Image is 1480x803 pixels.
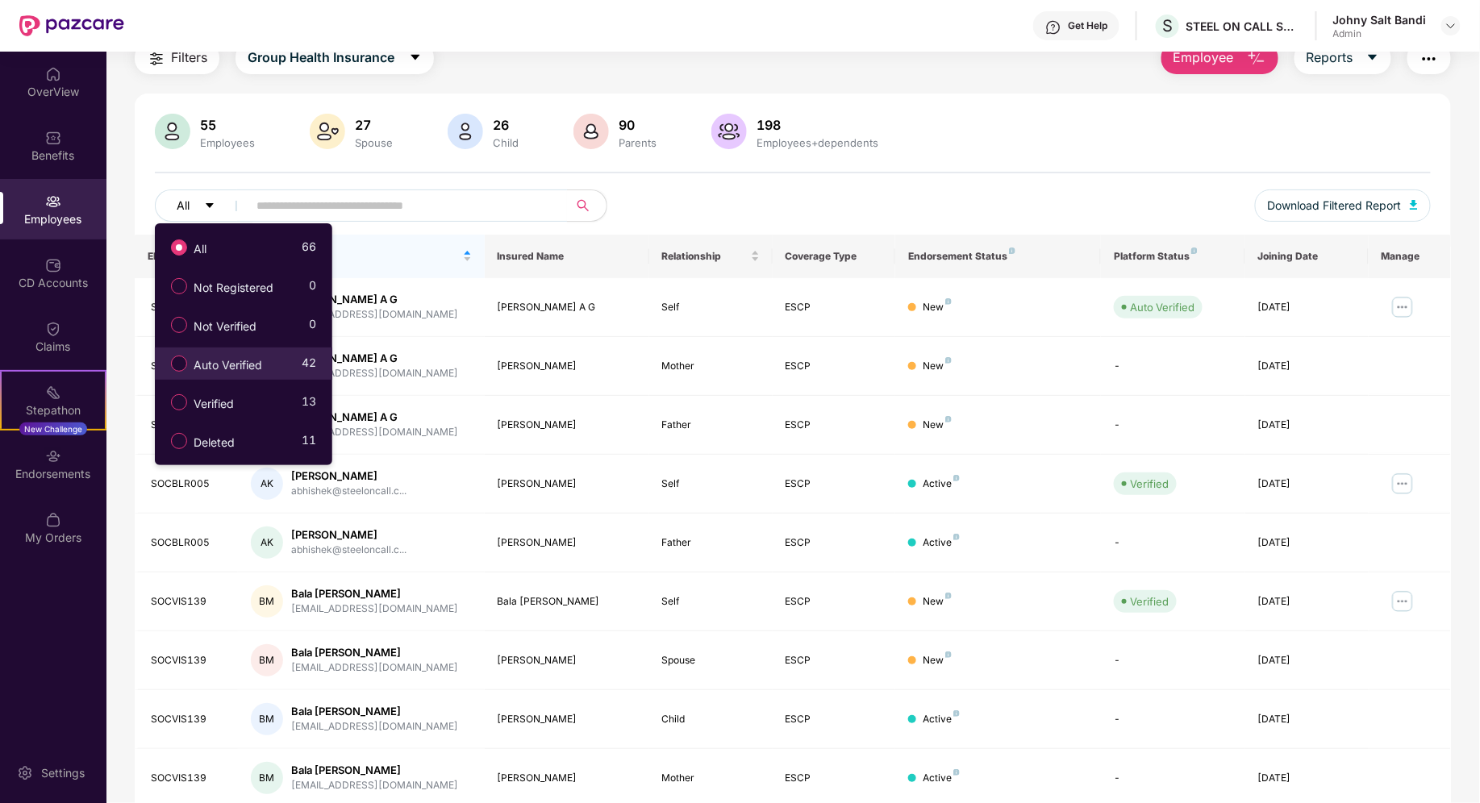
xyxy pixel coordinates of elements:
img: svg+xml;base64,PHN2ZyB4bWxucz0iaHR0cDovL3d3dy53My5vcmcvMjAwMC9zdmciIHhtbG5zOnhsaW5rPSJodHRwOi8vd3... [573,114,609,149]
div: Self [662,594,760,610]
div: [EMAIL_ADDRESS][DOMAIN_NAME] [291,660,458,676]
div: Bala [PERSON_NAME] [291,645,458,660]
div: 27 [352,117,396,133]
div: [PERSON_NAME] [498,712,636,727]
img: svg+xml;base64,PHN2ZyB4bWxucz0iaHR0cDovL3d3dy53My5vcmcvMjAwMC9zdmciIHhtbG5zOnhsaW5rPSJodHRwOi8vd3... [1247,49,1266,69]
img: svg+xml;base64,PHN2ZyBpZD0iU2V0dGluZy0yMHgyMCIgeG1sbnM9Imh0dHA6Ly93d3cudzMub3JnLzIwMDAvc3ZnIiB3aW... [17,765,33,781]
div: [DATE] [1258,300,1356,315]
div: ESCP [786,594,883,610]
span: Employee [1174,48,1234,68]
div: New [923,653,952,668]
img: svg+xml;base64,PHN2ZyB4bWxucz0iaHR0cDovL3d3dy53My5vcmcvMjAwMC9zdmciIHdpZHRoPSI4IiBoZWlnaHQ9IjgiIH... [945,357,952,364]
div: Get Help [1068,19,1107,32]
div: abhishek@steeloncall.c... [291,484,406,499]
div: Admin [1333,27,1427,40]
img: svg+xml;base64,PHN2ZyB4bWxucz0iaHR0cDovL3d3dy53My5vcmcvMjAwMC9zdmciIHdpZHRoPSI4IiBoZWlnaHQ9IjgiIH... [945,593,952,599]
img: svg+xml;base64,PHN2ZyBpZD0iRW1wbG95ZWVzIiB4bWxucz0iaHR0cDovL3d3dy53My5vcmcvMjAwMC9zdmciIHdpZHRoPS... [45,193,61,210]
th: EID [135,235,237,278]
span: Employee Name [251,250,460,263]
span: EID [148,250,212,263]
button: Group Health Insurancecaret-down [236,42,434,74]
div: Active [923,535,960,551]
img: svg+xml;base64,PHN2ZyB4bWxucz0iaHR0cDovL3d3dy53My5vcmcvMjAwMC9zdmciIHdpZHRoPSI4IiBoZWlnaHQ9IjgiIH... [945,298,952,305]
div: Self [662,300,760,315]
img: svg+xml;base64,PHN2ZyBpZD0iSGVscC0zMngzMiIgeG1sbnM9Imh0dHA6Ly93d3cudzMub3JnLzIwMDAvc3ZnIiB3aWR0aD... [1045,19,1061,35]
img: svg+xml;base64,PHN2ZyB4bWxucz0iaHR0cDovL3d3dy53My5vcmcvMjAwMC9zdmciIHdpZHRoPSI4IiBoZWlnaHQ9IjgiIH... [953,475,960,481]
span: 0 [309,277,316,300]
div: Active [923,771,960,786]
div: Bala [PERSON_NAME] [291,763,458,778]
img: svg+xml;base64,PHN2ZyBpZD0iRHJvcGRvd24tMzJ4MzIiIHhtbG5zPSJodHRwOi8vd3d3LnczLm9yZy8yMDAwL3N2ZyIgd2... [1445,19,1457,32]
div: [PERSON_NAME] A G [291,351,458,366]
img: svg+xml;base64,PHN2ZyB4bWxucz0iaHR0cDovL3d3dy53My5vcmcvMjAwMC9zdmciIHhtbG5zOnhsaW5rPSJodHRwOi8vd3... [711,114,747,149]
span: Download Filtered Report [1268,197,1402,214]
th: Joining Date [1245,235,1369,278]
div: AK [251,468,283,500]
div: Employees+dependents [753,136,882,149]
div: 198 [753,117,882,133]
div: ESCP [786,476,883,492]
img: svg+xml;base64,PHN2ZyB4bWxucz0iaHR0cDovL3d3dy53My5vcmcvMjAwMC9zdmciIHdpZHRoPSI4IiBoZWlnaHQ9IjgiIH... [953,769,960,776]
img: svg+xml;base64,PHN2ZyB4bWxucz0iaHR0cDovL3d3dy53My5vcmcvMjAwMC9zdmciIHdpZHRoPSI4IiBoZWlnaHQ9IjgiIH... [1191,248,1198,254]
div: BM [251,644,283,676]
div: [PERSON_NAME] [291,468,406,484]
div: [PERSON_NAME] [291,527,406,543]
div: [EMAIL_ADDRESS][DOMAIN_NAME] [291,778,458,793]
div: New Challenge [19,422,87,435]
div: New [923,359,952,374]
img: svg+xml;base64,PHN2ZyBpZD0iQ0RfQWNjb3VudHMiIGRhdGEtbmFtZT0iQ0QgQWNjb3VudHMiIHhtbG5zPSJodHRwOi8vd3... [45,257,61,273]
span: 66 [302,238,316,261]
div: Verified [1130,476,1169,492]
div: SOCBLR005 [151,535,224,551]
div: [DATE] [1258,535,1356,551]
div: [DATE] [1258,653,1356,668]
div: ESCP [786,300,883,315]
div: Auto Verified [1130,299,1194,315]
img: svg+xml;base64,PHN2ZyB4bWxucz0iaHR0cDovL3d3dy53My5vcmcvMjAwMC9zdmciIHhtbG5zOnhsaW5rPSJodHRwOi8vd3... [155,114,190,149]
div: Father [662,535,760,551]
div: [PERSON_NAME] A G [498,300,636,315]
span: Group Health Insurance [248,48,394,68]
div: SOCVIS139 [151,594,224,610]
img: svg+xml;base64,PHN2ZyB4bWxucz0iaHR0cDovL3d3dy53My5vcmcvMjAwMC9zdmciIHdpZHRoPSIyMSIgaGVpZ2h0PSIyMC... [45,385,61,401]
img: svg+xml;base64,PHN2ZyB4bWxucz0iaHR0cDovL3d3dy53My5vcmcvMjAwMC9zdmciIHhtbG5zOnhsaW5rPSJodHRwOi8vd3... [448,114,483,149]
td: - [1101,396,1244,455]
img: svg+xml;base64,PHN2ZyB4bWxucz0iaHR0cDovL3d3dy53My5vcmcvMjAwMC9zdmciIHhtbG5zOnhsaW5rPSJodHRwOi8vd3... [310,114,345,149]
div: BM [251,762,283,794]
div: ESCP [786,535,883,551]
div: [EMAIL_ADDRESS][DOMAIN_NAME] [291,719,458,734]
span: Not Verified [187,318,263,335]
div: Johny Salt Bandi [1333,12,1427,27]
span: Reports [1307,48,1353,68]
div: 26 [490,117,522,133]
img: svg+xml;base64,PHN2ZyBpZD0iQ2xhaW0iIHhtbG5zPSJodHRwOi8vd3d3LnczLm9yZy8yMDAwL3N2ZyIgd2lkdGg9IjIwIi... [45,321,61,337]
span: Deleted [187,434,241,451]
div: [PERSON_NAME] A G [291,410,458,425]
img: svg+xml;base64,PHN2ZyB4bWxucz0iaHR0cDovL3d3dy53My5vcmcvMjAwMC9zdmciIHdpZHRoPSI4IiBoZWlnaHQ9IjgiIH... [953,534,960,540]
span: Not Registered [187,279,280,297]
img: svg+xml;base64,PHN2ZyB4bWxucz0iaHR0cDovL3d3dy53My5vcmcvMjAwMC9zdmciIHdpZHRoPSI4IiBoZWlnaHQ9IjgiIH... [945,416,952,422]
img: svg+xml;base64,PHN2ZyB4bWxucz0iaHR0cDovL3d3dy53My5vcmcvMjAwMC9zdmciIHdpZHRoPSI4IiBoZWlnaHQ9IjgiIH... [1009,248,1015,254]
button: search [567,189,607,222]
div: BM [251,585,283,618]
button: Employee [1161,42,1278,74]
div: [PERSON_NAME] A G [291,292,458,307]
div: Verified [1130,593,1169,610]
span: Filters [171,48,207,68]
img: svg+xml;base64,PHN2ZyB4bWxucz0iaHR0cDovL3d3dy53My5vcmcvMjAwMC9zdmciIHdpZHRoPSIyNCIgaGVpZ2h0PSIyNC... [147,49,166,69]
img: New Pazcare Logo [19,15,124,36]
button: Allcaret-down [155,189,253,222]
span: caret-down [409,51,422,65]
span: 13 [302,393,316,416]
div: ESCP [786,653,883,668]
span: Relationship [662,250,748,263]
div: Child [490,136,522,149]
div: Settings [36,765,90,781]
div: Stepathon [2,402,105,418]
td: - [1101,337,1244,396]
img: svg+xml;base64,PHN2ZyBpZD0iQmVuZWZpdHMiIHhtbG5zPSJodHRwOi8vd3d3LnczLm9yZy8yMDAwL3N2ZyIgd2lkdGg9Ij... [45,130,61,146]
div: [PERSON_NAME] [498,418,636,433]
div: Child [662,712,760,727]
div: [PERSON_NAME] [498,653,636,668]
div: Employees [197,136,258,149]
